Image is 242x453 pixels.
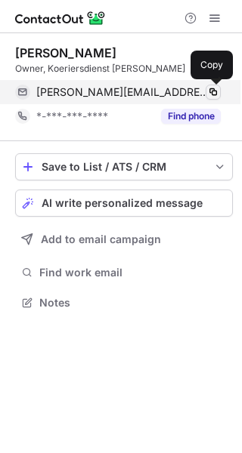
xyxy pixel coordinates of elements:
span: Find work email [39,266,227,279]
button: Reveal Button [161,109,221,124]
button: Add to email campaign [15,226,233,253]
span: Add to email campaign [41,233,161,245]
div: Owner, Koeriersdienst [PERSON_NAME] [15,62,233,75]
button: Notes [15,292,233,313]
button: save-profile-one-click [15,153,233,180]
button: Find work email [15,262,233,283]
span: [PERSON_NAME][EMAIL_ADDRESS][DOMAIN_NAME] [36,85,209,99]
span: Notes [39,296,227,310]
span: AI write personalized message [42,197,203,209]
button: AI write personalized message [15,190,233,217]
div: [PERSON_NAME] [15,45,116,60]
img: ContactOut v5.3.10 [15,9,106,27]
div: Save to List / ATS / CRM [42,161,206,173]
